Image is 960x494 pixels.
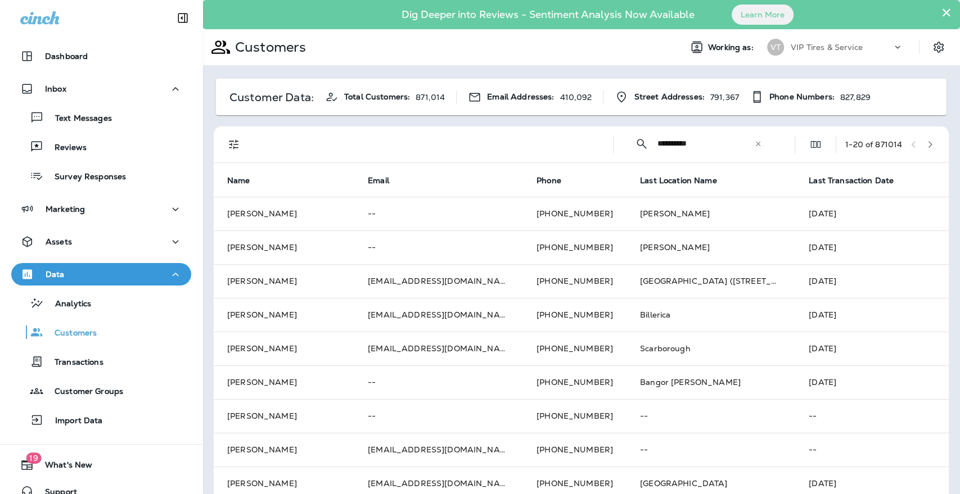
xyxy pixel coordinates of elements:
[523,332,627,365] td: [PHONE_NUMBER]
[368,243,510,252] p: --
[11,45,191,67] button: Dashboard
[11,454,191,476] button: 19What's New
[26,452,41,464] span: 19
[523,433,627,466] td: [PHONE_NUMBER]
[344,92,410,102] span: Total Customers:
[46,270,65,279] p: Data
[11,106,191,129] button: Text Messages
[46,205,85,214] p: Marketing
[523,399,627,433] td: [PHONE_NUMBER]
[809,445,935,454] p: --
[44,299,91,310] p: Analytics
[640,175,732,185] span: Last Location Name
[630,133,653,155] button: Collapse Search
[840,93,871,102] p: 827,829
[795,230,949,264] td: [DATE]
[46,237,72,246] p: Assets
[43,328,97,339] p: Customers
[368,378,510,387] p: --
[354,264,523,298] td: [EMAIL_ADDRESS][DOMAIN_NAME]
[369,13,727,16] p: Dig Deeper into Reviews - Sentiment Analysis Now Available
[537,175,576,185] span: Phone
[791,43,863,52] p: VIP Tires & Service
[43,143,87,153] p: Reviews
[11,291,191,315] button: Analytics
[214,264,354,298] td: [PERSON_NAME]
[640,242,710,252] span: [PERSON_NAME]
[11,350,191,373] button: Transactions
[640,377,741,387] span: Bangor [PERSON_NAME]
[229,93,314,102] p: Customer Data:
[710,93,739,102] p: 791,367
[223,133,245,156] button: Filters
[167,7,199,29] button: Collapse Sidebar
[44,114,112,124] p: Text Messages
[43,387,123,397] p: Customer Groups
[214,298,354,332] td: [PERSON_NAME]
[640,411,782,420] p: --
[11,198,191,220] button: Marketing
[368,209,510,218] p: --
[560,93,592,102] p: 410,092
[214,230,354,264] td: [PERSON_NAME]
[231,39,306,56] p: Customers
[11,78,191,100] button: Inbox
[34,460,92,474] span: What's New
[11,263,191,285] button: Data
[941,3,952,21] button: Close
[640,445,782,454] p: --
[487,92,554,102] span: Email Addresses:
[43,172,126,183] p: Survey Responses
[634,92,704,102] span: Street Addresses:
[809,176,894,185] span: Last Transaction Date
[523,197,627,230] td: [PHONE_NUMBER]
[214,197,354,230] td: [PERSON_NAME]
[523,298,627,332] td: [PHONE_NUMBER]
[45,84,66,93] p: Inbox
[845,140,902,149] div: 1 - 20 of 871014
[795,264,949,298] td: [DATE]
[214,332,354,365] td: [PERSON_NAME]
[929,37,949,57] button: Settings
[795,197,949,230] td: [DATE]
[11,320,191,344] button: Customers
[227,176,250,185] span: Name
[708,43,756,52] span: Working as:
[43,357,103,368] p: Transactions
[809,175,908,185] span: Last Transaction Date
[214,365,354,399] td: [PERSON_NAME]
[354,298,523,332] td: [EMAIL_ADDRESS][DOMAIN_NAME]
[640,478,727,488] span: [GEOGRAPHIC_DATA]
[640,176,717,185] span: Last Location Name
[368,175,404,185] span: Email
[368,176,389,185] span: Email
[732,4,794,25] button: Learn More
[640,276,817,286] span: [GEOGRAPHIC_DATA] ([STREET_ADDRESS])
[767,39,784,56] div: VT
[354,332,523,365] td: [EMAIL_ADDRESS][DOMAIN_NAME]
[416,93,445,102] p: 871,014
[523,264,627,298] td: [PHONE_NUMBER]
[214,433,354,466] td: [PERSON_NAME]
[44,416,103,427] p: Import Data
[11,230,191,253] button: Assets
[640,209,710,219] span: [PERSON_NAME]
[368,411,510,420] p: --
[214,399,354,433] td: [PERSON_NAME]
[45,52,88,61] p: Dashboard
[523,365,627,399] td: [PHONE_NUMBER]
[769,92,835,102] span: Phone Numbers:
[640,343,691,353] span: Scarborough
[795,332,949,365] td: [DATE]
[523,230,627,264] td: [PHONE_NUMBER]
[354,433,523,466] td: [EMAIL_ADDRESS][DOMAIN_NAME]
[640,310,670,320] span: Billerica
[795,298,949,332] td: [DATE]
[804,133,827,156] button: Edit Fields
[809,411,935,420] p: --
[537,176,561,185] span: Phone
[795,365,949,399] td: [DATE]
[227,175,265,185] span: Name
[11,379,191,402] button: Customer Groups
[11,408,191,432] button: Import Data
